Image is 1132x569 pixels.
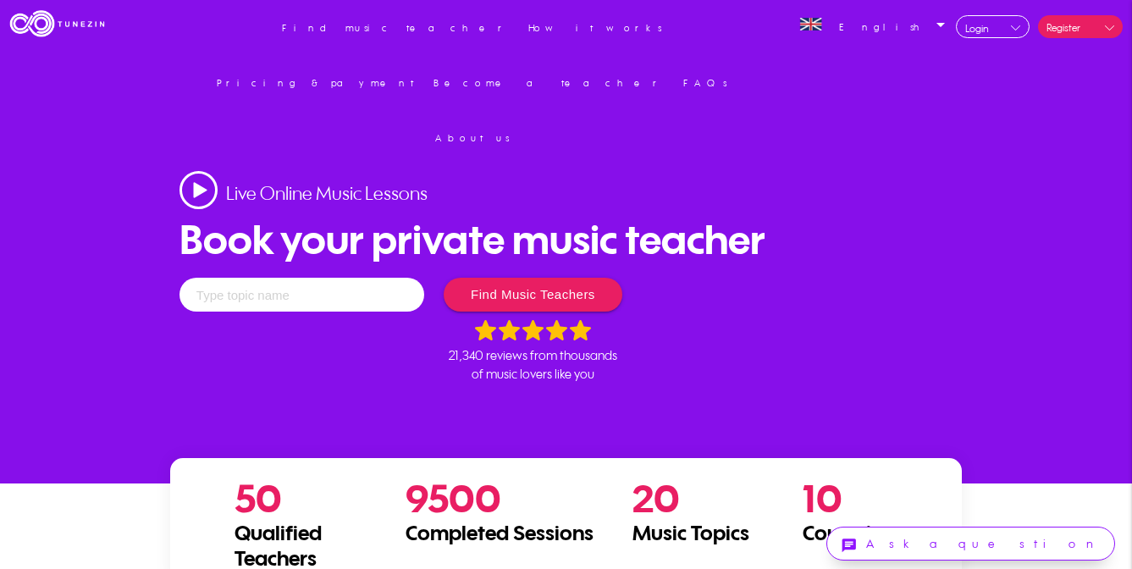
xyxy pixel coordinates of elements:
h1: Book your private music teacher [179,214,953,265]
a: FAQs [675,56,735,110]
span: 10 [803,475,842,521]
input: Type topic name [179,278,424,312]
span: Login [965,22,989,35]
a: About us [427,111,517,165]
img: downarrow.svg [1011,25,1020,30]
span: Music Topics [632,520,749,545]
img: downarrow.svg [1105,25,1114,30]
img: star.svg [570,320,591,340]
span: 50 [235,475,282,521]
td: Ask a question [866,528,1101,559]
img: star.svg [475,320,496,340]
a: Register [1038,15,1123,38]
img: star.svg [522,320,544,340]
span: Register [1046,21,1080,34]
span: 9500 [406,475,501,521]
span: Countries [803,520,892,545]
img: star.svg [499,320,520,340]
h2: Live Online Music Lessons [226,181,428,204]
span: Completed Sessions [406,520,594,545]
a: Find music teacher [273,1,517,55]
span: 20 [632,475,680,521]
a: Login [956,15,1030,38]
a: How it works [520,1,670,55]
a: Pricing & payment [208,56,422,110]
span: English [839,21,930,33]
img: star.svg [546,320,567,340]
a: chatAsk a question [826,527,1115,561]
img: play.svg [179,171,218,209]
a: Become a teacher [425,56,672,110]
i: chat [841,536,858,555]
button: Find music teachers [444,278,622,312]
center: 21,340 reviews from thousands of music lovers like you [444,346,622,384]
img: 1a76-a061-416b-9e32-76fbc2c1de67en.png [799,18,822,30]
